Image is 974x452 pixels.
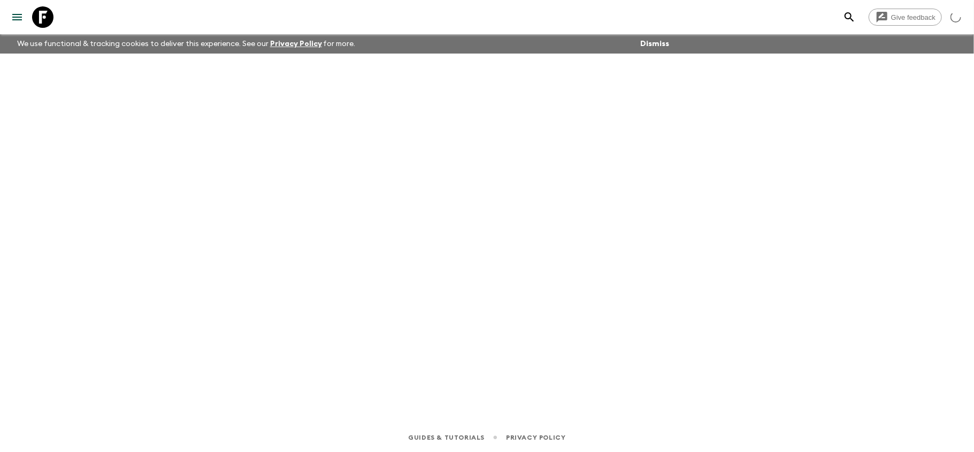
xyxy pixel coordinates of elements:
a: Privacy Policy [506,432,565,443]
span: Give feedback [885,13,941,21]
a: Privacy Policy [270,40,322,48]
button: Dismiss [638,36,672,51]
a: Give feedback [869,9,942,26]
button: search adventures [839,6,860,28]
button: menu [6,6,28,28]
a: Guides & Tutorials [408,432,485,443]
p: We use functional & tracking cookies to deliver this experience. See our for more. [13,34,360,54]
